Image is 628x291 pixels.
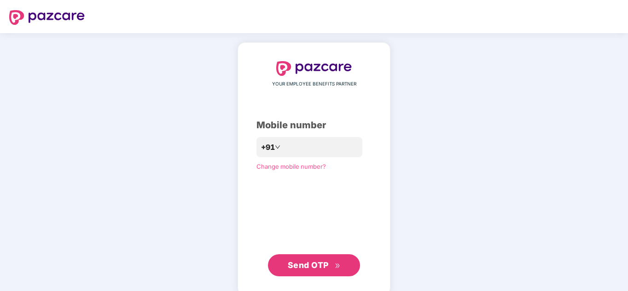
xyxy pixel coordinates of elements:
[9,10,85,25] img: logo
[261,142,275,153] span: +91
[256,118,372,132] div: Mobile number
[256,163,326,170] a: Change mobile number?
[335,263,341,269] span: double-right
[288,260,329,270] span: Send OTP
[276,61,352,76] img: logo
[272,80,356,88] span: YOUR EMPLOYEE BENEFITS PARTNER
[275,144,280,150] span: down
[268,254,360,276] button: Send OTPdouble-right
